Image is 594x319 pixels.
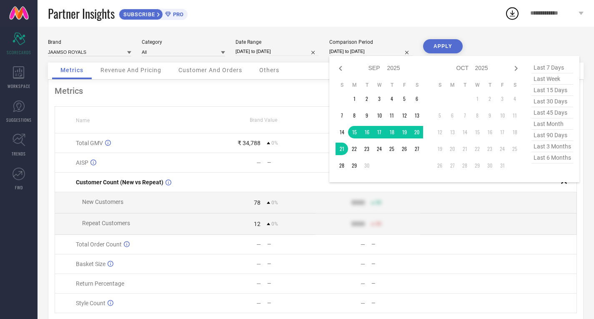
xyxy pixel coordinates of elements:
[531,152,573,163] span: last 6 months
[459,126,471,138] td: Tue Oct 14 2025
[434,143,446,155] td: Sun Oct 19 2025
[119,7,188,20] a: SUBSCRIBEPRO
[373,93,386,105] td: Wed Sep 03 2025
[76,241,122,248] span: Total Order Count
[531,107,573,118] span: last 45 days
[446,159,459,172] td: Mon Oct 27 2025
[373,126,386,138] td: Wed Sep 17 2025
[371,261,420,267] div: —
[361,159,373,172] td: Tue Sep 30 2025
[82,198,123,205] span: New Customers
[329,39,413,45] div: Comparison Period
[267,261,316,267] div: —
[6,117,32,123] span: SUGGESTIONS
[509,93,521,105] td: Sat Oct 04 2025
[60,67,83,73] span: Metrics
[471,126,484,138] td: Wed Oct 15 2025
[336,109,348,122] td: Sun Sep 07 2025
[411,93,423,105] td: Sat Sep 06 2025
[505,6,520,21] div: Open download list
[531,141,573,152] span: last 3 months
[256,280,261,287] div: —
[236,47,319,56] input: Select date range
[351,199,365,206] div: 9999
[361,143,373,155] td: Tue Sep 23 2025
[250,117,277,123] span: Brand Value
[256,300,261,306] div: —
[531,62,573,73] span: last 7 days
[15,184,23,191] span: FWD
[371,281,420,286] div: —
[459,159,471,172] td: Tue Oct 28 2025
[531,85,573,96] span: last 15 days
[471,82,484,88] th: Wednesday
[76,159,88,166] span: AISP
[361,126,373,138] td: Tue Sep 16 2025
[259,67,279,73] span: Others
[267,300,316,306] div: —
[434,82,446,88] th: Sunday
[361,82,373,88] th: Tuesday
[361,300,365,306] div: —
[484,126,496,138] td: Thu Oct 16 2025
[531,96,573,107] span: last 30 days
[82,220,130,226] span: Repeat Customers
[48,5,115,22] span: Partner Insights
[509,143,521,155] td: Sat Oct 25 2025
[471,109,484,122] td: Wed Oct 08 2025
[8,83,30,89] span: WORKSPACE
[459,143,471,155] td: Tue Oct 21 2025
[411,82,423,88] th: Saturday
[484,159,496,172] td: Thu Oct 30 2025
[171,11,183,18] span: PRO
[398,93,411,105] td: Fri Sep 05 2025
[76,118,90,123] span: Name
[178,67,242,73] span: Customer And Orders
[386,126,398,138] td: Thu Sep 18 2025
[348,82,361,88] th: Monday
[496,143,509,155] td: Fri Oct 24 2025
[446,109,459,122] td: Mon Oct 06 2025
[511,63,521,73] div: Next month
[267,160,316,166] div: —
[256,241,261,248] div: —
[411,126,423,138] td: Sat Sep 20 2025
[496,93,509,105] td: Fri Oct 03 2025
[398,109,411,122] td: Fri Sep 12 2025
[348,93,361,105] td: Mon Sep 01 2025
[446,143,459,155] td: Mon Oct 20 2025
[386,93,398,105] td: Thu Sep 04 2025
[348,126,361,138] td: Mon Sep 15 2025
[398,82,411,88] th: Friday
[496,159,509,172] td: Fri Oct 31 2025
[254,199,261,206] div: 78
[142,39,225,45] div: Category
[471,143,484,155] td: Wed Oct 22 2025
[434,126,446,138] td: Sun Oct 12 2025
[471,93,484,105] td: Wed Oct 01 2025
[531,130,573,141] span: last 90 days
[361,280,365,287] div: —
[361,93,373,105] td: Tue Sep 02 2025
[496,82,509,88] th: Friday
[459,82,471,88] th: Tuesday
[411,143,423,155] td: Sat Sep 27 2025
[446,82,459,88] th: Monday
[271,200,278,206] span: 0%
[336,143,348,155] td: Sun Sep 21 2025
[76,300,105,306] span: Style Count
[336,159,348,172] td: Sun Sep 28 2025
[336,63,346,73] div: Previous month
[434,159,446,172] td: Sun Oct 26 2025
[351,221,365,227] div: 9999
[509,109,521,122] td: Sat Oct 11 2025
[76,280,124,287] span: Return Percentage
[386,143,398,155] td: Thu Sep 25 2025
[386,82,398,88] th: Thursday
[7,49,31,55] span: SCORECARDS
[446,126,459,138] td: Mon Oct 13 2025
[386,109,398,122] td: Thu Sep 11 2025
[371,241,420,247] div: —
[423,39,463,53] button: APPLY
[484,143,496,155] td: Thu Oct 23 2025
